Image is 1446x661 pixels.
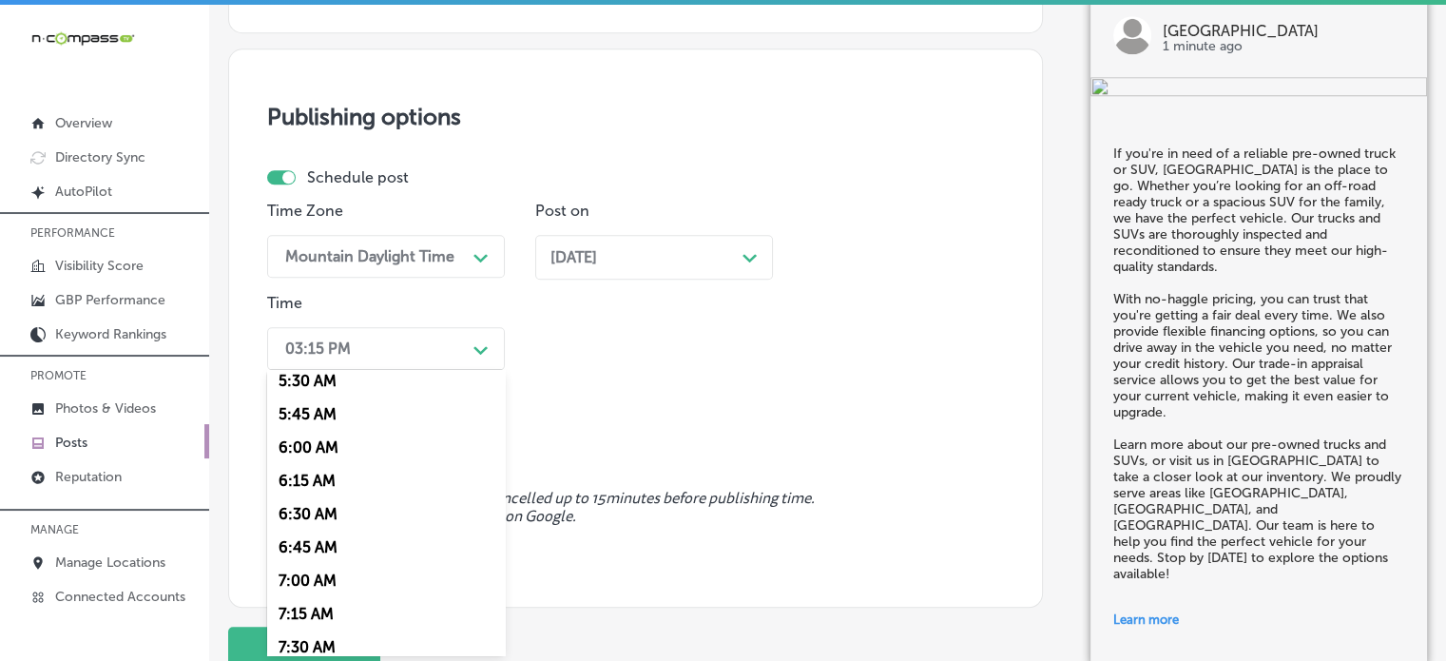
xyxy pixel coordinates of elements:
h3: Publishing options [267,103,1004,130]
p: 1 minute ago [1163,39,1404,54]
img: 660ab0bf-5cc7-4cb8-ba1c-48b5ae0f18e60NCTV_CLogo_TV_Black_-500x88.png [30,29,135,48]
img: 34de969f-15ad-452b-ac4a-023e4c509f5f [1090,77,1427,100]
div: 03:15 PM [285,340,351,358]
div: Mountain Daylight Time [285,247,454,265]
label: Schedule post [307,168,409,186]
p: Reputation [55,469,122,485]
p: Manage Locations [55,554,165,571]
div: 6:45 AM [267,531,505,564]
div: 7:00 AM [267,564,505,597]
p: [GEOGRAPHIC_DATA] [1163,24,1404,39]
p: Visibility Score [55,258,144,274]
img: logo [1113,15,1151,53]
p: AutoPilot [55,184,112,200]
div: 7:15 AM [267,597,505,631]
div: 5:45 AM [267,398,505,431]
p: Photos & Videos [55,400,156,417]
h5: If you're in need of a reliable pre-owned truck or SUV, [GEOGRAPHIC_DATA] is the place to go. Whe... [1113,146,1404,582]
p: Time [267,294,505,312]
p: Time Zone [267,202,505,220]
div: 6:00 AM [267,431,505,464]
div: 6:15 AM [267,464,505,497]
span: Scheduled posts can be edited or cancelled up to 15 minutes before publishing time. Videos cannot... [267,490,1004,526]
div: 6:30 AM [267,497,505,531]
span: Learn more [1113,612,1179,627]
p: Connected Accounts [55,589,185,605]
p: GBP Performance [55,292,165,308]
a: Learn more [1113,600,1404,639]
p: Keyword Rankings [55,326,166,342]
p: Overview [55,115,112,131]
p: Directory Sync [55,149,145,165]
span: [DATE] [550,248,597,266]
p: Post on [535,202,773,220]
p: Posts [55,435,87,451]
div: 5:30 AM [267,364,505,398]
